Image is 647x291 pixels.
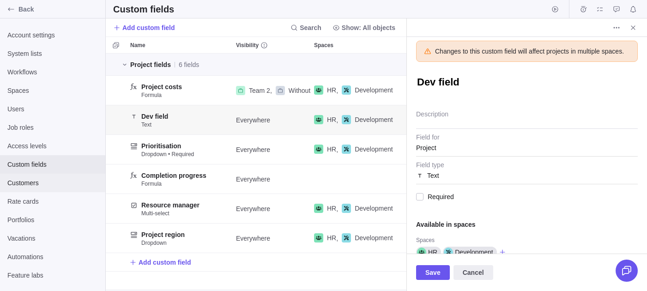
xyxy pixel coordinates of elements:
div: Everywhere [232,194,310,223]
span: Development [355,145,393,154]
div: Spaces [310,194,449,224]
div: , [342,233,394,243]
span: Automations [7,252,98,261]
span: Add custom field [129,256,191,269]
span: Save [425,267,441,278]
div: , [314,233,338,243]
div: Name [127,272,232,290]
div: , [314,204,338,213]
div: grid [106,54,406,291]
span: Spaces [314,41,333,50]
span: Everywhere [236,175,270,184]
a: My assignments [593,7,606,14]
div: Spaces [310,272,449,290]
span: Development [355,233,393,242]
span: Dropdown [141,239,167,247]
span: Completion progress [141,171,206,180]
div: Visibility [232,194,310,224]
span: Dev field [141,112,168,121]
span: Team 2 [249,86,270,95]
span: Development [355,115,393,124]
span: Access levels [7,141,98,151]
span: 6 fields [179,60,199,69]
div: HR, Development [310,194,449,223]
span: Development [355,85,393,95]
span: More actions [610,21,623,34]
div: Spaces [310,37,449,53]
h2: Custom fields [113,3,174,16]
span: Notifications [627,3,640,16]
span: Users [7,104,98,114]
span: System lists [7,49,98,58]
span: Spaces [7,86,98,95]
div: Name [127,224,232,253]
div: , [314,85,338,95]
div: , [314,115,338,125]
span: Everywhere [236,145,270,154]
span: My assignments [593,3,606,16]
span: HR [428,248,437,257]
span: Add custom field [122,23,175,32]
div: Spaces [310,135,449,164]
span: Rate cards [7,197,98,206]
span: HR [327,145,336,154]
div: Visibility [232,105,310,135]
div: HR, Development [310,105,449,134]
h5: Available in spaces [416,220,638,229]
span: Add custom field [139,258,191,267]
span: HR [327,204,336,213]
span: Everywhere [236,234,270,243]
span: Vacations [7,234,98,243]
span: Prioritisation [141,141,181,151]
span: Cancel [463,267,484,278]
span: Required [423,190,454,203]
div: , [236,86,272,95]
div: Spaces [310,224,449,253]
span: Project fields [130,60,171,69]
a: Notifications [627,7,640,14]
div: Name [127,194,232,224]
div: Visibility [232,76,310,105]
span: HR [327,85,336,95]
span: Development [455,248,493,257]
div: , [314,145,338,154]
span: Development [355,204,393,213]
div: Spaces [310,76,449,105]
span: Back [18,5,102,14]
span: HR [327,115,336,124]
span: Without portfolio [289,86,335,95]
span: Customers [7,178,98,188]
span: Job roles [7,123,98,132]
span: Custom fields [7,160,98,169]
span: Search [300,23,321,32]
div: Name [127,37,232,53]
span: Name [130,41,145,50]
div: Name [127,164,232,194]
span: Show: All objects [329,21,399,34]
span: Resource manager [141,200,200,210]
span: Multi-select [141,210,169,217]
span: Add custom field [113,21,175,34]
span: Selection mode [109,39,122,52]
a: Approval requests [610,7,623,14]
svg: info-description [260,42,268,49]
div: Name [127,135,232,164]
span: Time logs [577,3,590,16]
div: Name [127,76,232,105]
span: Account settings [7,30,98,40]
textarea: Name [416,75,638,89]
textarea: Description [416,105,638,129]
div: Everywhere [232,164,310,194]
span: Cancel [454,265,493,280]
span: Project сosts [141,82,182,91]
span: Save [416,265,450,280]
div: Visibility [232,37,310,53]
span: Workflows [7,67,98,77]
span: Dropdown • Required [141,151,194,158]
span: Visibility [236,41,259,50]
div: Team 2, Without portfolio [232,76,310,105]
div: , [342,85,394,95]
div: Spaces [310,105,449,135]
div: Visibility [232,224,310,253]
div: HR, Development, M7 [310,224,449,253]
